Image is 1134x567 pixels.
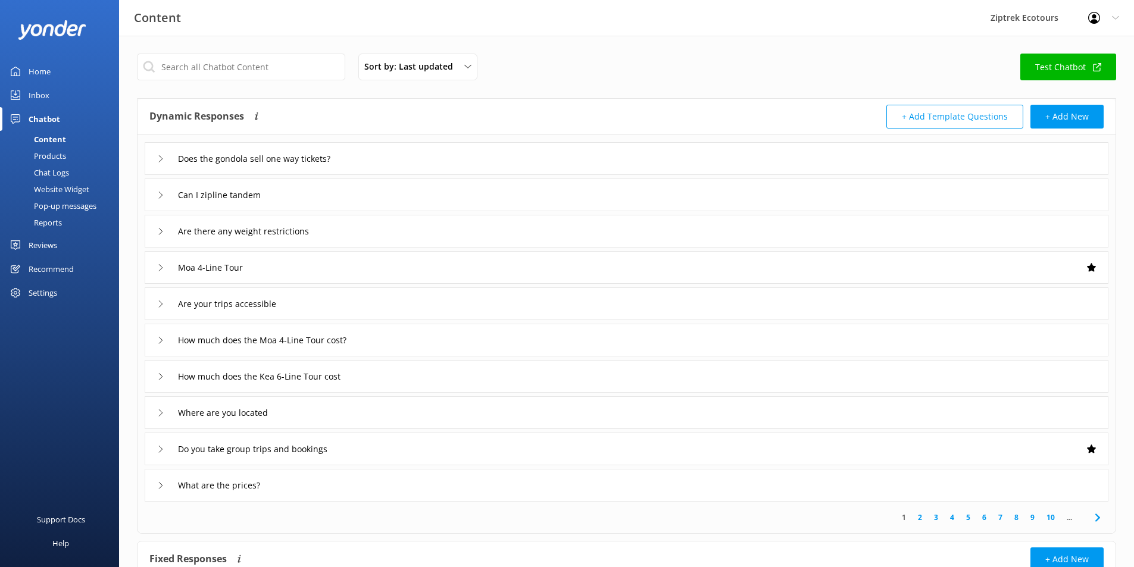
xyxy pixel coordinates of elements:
[896,512,912,523] a: 1
[7,148,119,164] a: Products
[29,83,49,107] div: Inbox
[29,233,57,257] div: Reviews
[7,131,119,148] a: Content
[37,508,85,531] div: Support Docs
[1041,512,1061,523] a: 10
[29,59,51,83] div: Home
[7,131,66,148] div: Content
[134,8,181,27] h3: Content
[7,214,62,231] div: Reports
[7,214,119,231] a: Reports
[149,105,244,129] h4: Dynamic Responses
[7,198,96,214] div: Pop-up messages
[7,181,89,198] div: Website Widget
[29,281,57,305] div: Settings
[7,164,119,181] a: Chat Logs
[29,257,74,281] div: Recommend
[7,164,69,181] div: Chat Logs
[1020,54,1116,80] a: Test Chatbot
[137,54,345,80] input: Search all Chatbot Content
[18,20,86,40] img: yonder-white-logo.png
[976,512,992,523] a: 6
[912,512,928,523] a: 2
[1024,512,1041,523] a: 9
[960,512,976,523] a: 5
[29,107,60,131] div: Chatbot
[1061,512,1078,523] span: ...
[52,531,69,555] div: Help
[1008,512,1024,523] a: 8
[886,105,1023,129] button: + Add Template Questions
[928,512,944,523] a: 3
[7,148,66,164] div: Products
[7,198,119,214] a: Pop-up messages
[7,181,119,198] a: Website Widget
[944,512,960,523] a: 4
[992,512,1008,523] a: 7
[1030,105,1104,129] button: + Add New
[364,60,460,73] span: Sort by: Last updated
